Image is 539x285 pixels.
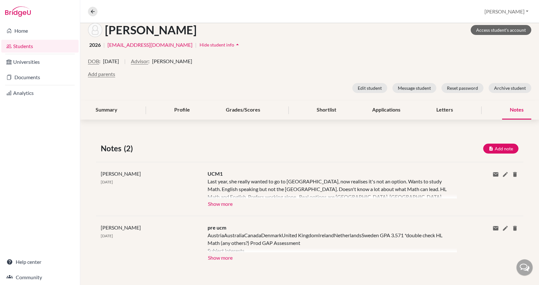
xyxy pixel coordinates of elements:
[364,101,408,120] div: Applications
[89,41,101,49] span: 2026
[101,180,113,184] span: [DATE]
[208,252,233,262] button: Show more
[208,178,447,198] div: Last year, she really wanted to go to [GEOGRAPHIC_DATA], now realises it's not an option. Wants t...
[105,23,197,37] h1: [PERSON_NAME]
[482,5,531,18] button: [PERSON_NAME]
[1,40,79,53] a: Students
[208,224,226,231] span: pre ucm
[489,83,531,93] button: Archive student
[101,224,141,231] span: [PERSON_NAME]
[14,4,28,10] span: Help
[167,101,198,120] div: Profile
[103,57,119,65] span: [DATE]
[208,198,233,208] button: Show more
[1,87,79,99] a: Analytics
[441,83,483,93] button: Reset password
[124,143,135,154] span: (2)
[103,41,105,49] span: |
[1,271,79,284] a: Community
[502,101,531,120] div: Notes
[1,55,79,68] a: Universities
[392,83,436,93] button: Message student
[483,144,518,154] button: Add note
[1,24,79,37] a: Home
[107,41,193,49] a: [EMAIL_ADDRESS][DOMAIN_NAME]
[208,171,223,177] span: UCM1
[471,25,531,35] a: Access student's account
[429,101,461,120] div: Letters
[218,101,268,120] div: Grades/Scores
[1,256,79,268] a: Help center
[88,23,102,37] img: Julianna Miszori's avatar
[88,101,125,120] div: Summary
[101,171,141,177] span: [PERSON_NAME]
[99,57,100,65] span: :
[1,71,79,84] a: Documents
[200,42,234,47] span: Hide student info
[131,57,148,65] button: Advisor
[88,57,99,65] button: DOB
[309,101,344,120] div: Shortlist
[148,57,150,65] span: :
[152,57,192,65] span: [PERSON_NAME]
[195,41,197,49] span: |
[208,231,447,252] div: AustriaAustraliaCanadaDenmarkUnited KingdomIrelandNetherlandsSweden GPA 3.571 *double check HL Ma...
[101,233,113,238] span: [DATE]
[352,83,387,93] button: Edit student
[124,57,126,70] span: |
[101,143,124,154] span: Notes
[199,40,241,50] button: Hide student infoarrow_drop_up
[88,70,115,78] button: Add parents
[5,6,31,17] img: Bridge-U
[234,41,241,48] i: arrow_drop_up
